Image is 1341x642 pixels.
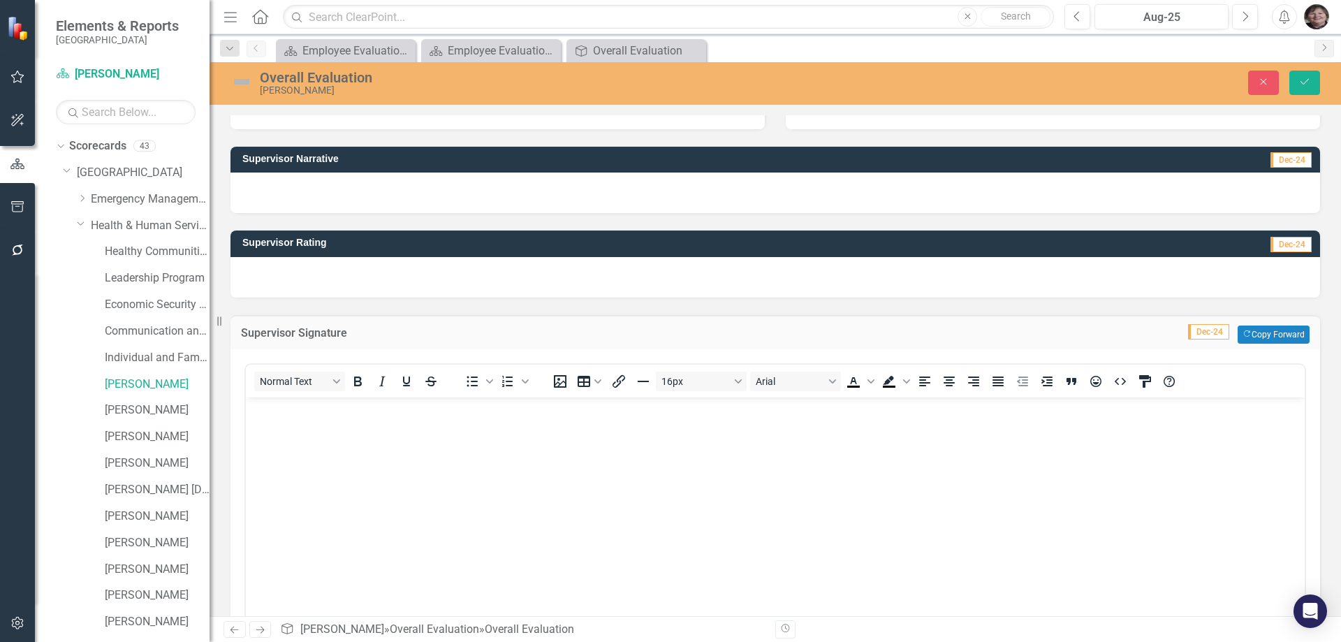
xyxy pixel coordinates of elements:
a: Economic Security Program [105,297,210,313]
img: Not Defined [230,71,253,93]
button: Block Normal Text [254,372,345,391]
a: Overall Evaluation [390,622,479,636]
button: Emojis [1084,372,1108,391]
a: [PERSON_NAME] [105,377,210,393]
a: Employee Evaluation Navigation [425,42,557,59]
button: Italic [370,372,394,391]
a: Individual and Family Health Program [105,350,210,366]
h3: Supervisor Narrative [242,154,984,164]
span: Normal Text [260,376,328,387]
button: Underline [395,372,418,391]
img: ClearPoint Strategy [7,16,31,41]
div: Overall Evaluation [260,70,842,85]
button: Aug-25 [1094,4,1229,29]
div: Overall Evaluation [593,42,703,59]
button: Align right [962,372,985,391]
button: Decrease indent [1011,372,1034,391]
a: [PERSON_NAME] [DATE] [105,482,210,498]
button: Font Arial [750,372,841,391]
button: Blockquote [1060,372,1083,391]
button: Align center [937,372,961,391]
img: Joni Reynolds [1304,4,1329,29]
button: Copy Forward [1238,326,1310,344]
a: [PERSON_NAME] [105,402,210,418]
span: Dec-24 [1270,152,1312,168]
div: Text color Black [842,372,877,391]
a: [PERSON_NAME] [105,535,210,551]
button: Strikethrough [419,372,443,391]
button: Increase indent [1035,372,1059,391]
div: Numbered list [496,372,531,391]
button: Horizontal line [631,372,655,391]
button: Insert/edit link [607,372,631,391]
iframe: Rich Text Area [246,397,1305,641]
input: Search ClearPoint... [283,5,1054,29]
a: Leadership Program [105,270,210,286]
span: Dec-24 [1188,324,1229,340]
a: [PERSON_NAME] [105,455,210,472]
button: Align left [913,372,937,391]
div: [PERSON_NAME] [260,85,842,96]
button: Help [1157,372,1181,391]
div: Overall Evaluation [485,622,574,636]
div: Aug-25 [1099,9,1224,26]
a: Scorecards [69,138,126,154]
div: 43 [133,140,156,152]
div: Bullet list [460,372,495,391]
button: Insert image [548,372,572,391]
div: Background color Black [877,372,912,391]
div: Employee Evaluation Navigation [448,42,557,59]
button: Table [573,372,606,391]
div: » » [280,622,765,638]
div: Employee Evaluation Navigation [302,42,412,59]
span: 16px [661,376,730,387]
button: HTML Editor [1108,372,1132,391]
a: [PERSON_NAME] [105,588,210,604]
a: [PERSON_NAME] [105,429,210,445]
a: Communication and Coordination Program [105,323,210,340]
a: Overall Evaluation [570,42,703,59]
span: Search [1001,10,1031,22]
button: Font size 16px [656,372,747,391]
h3: Supervisor Rating [242,238,953,248]
a: Employee Evaluation Navigation [279,42,412,59]
small: [GEOGRAPHIC_DATA] [56,34,179,45]
a: Healthy Communities Program [105,244,210,260]
a: [PERSON_NAME] [105,562,210,578]
button: Justify [986,372,1010,391]
button: CSS Editor [1133,372,1157,391]
input: Search Below... [56,100,196,124]
a: [PERSON_NAME] [300,622,384,636]
h3: Supervisor Signature [241,327,738,340]
button: Bold [346,372,369,391]
a: [PERSON_NAME] [105,614,210,630]
a: [PERSON_NAME] [56,66,196,82]
span: Elements & Reports [56,17,179,34]
span: Dec-24 [1270,237,1312,252]
div: Open Intercom Messenger [1294,594,1327,628]
a: [GEOGRAPHIC_DATA] [77,165,210,181]
a: [PERSON_NAME] [105,509,210,525]
span: Arial [756,376,824,387]
a: Emergency Management Department [91,191,210,207]
button: Search [981,7,1050,27]
a: Health & Human Services Department [91,218,210,234]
